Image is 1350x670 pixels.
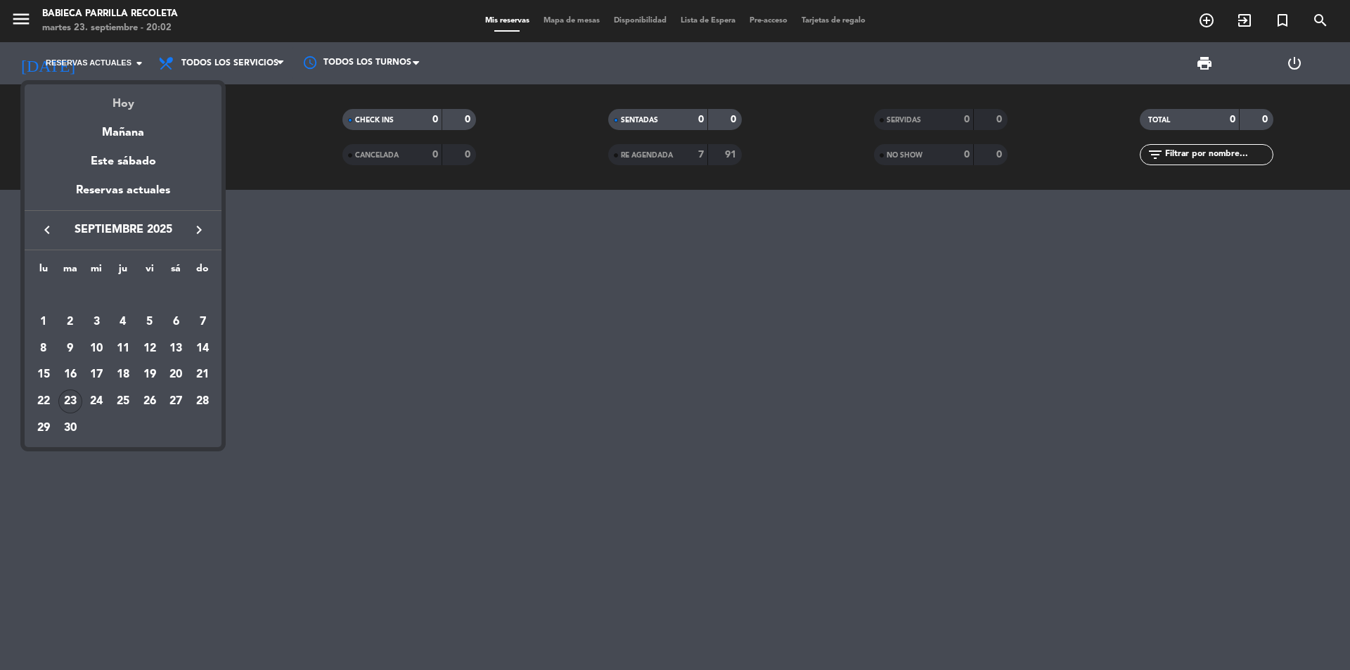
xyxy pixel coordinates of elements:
[30,309,57,335] td: 1 de septiembre de 2025
[32,337,56,361] div: 8
[191,337,214,361] div: 14
[163,361,190,388] td: 20 de septiembre de 2025
[30,415,57,442] td: 29 de septiembre de 2025
[138,337,162,361] div: 12
[83,309,110,335] td: 3 de septiembre de 2025
[83,388,110,415] td: 24 de septiembre de 2025
[30,361,57,388] td: 15 de septiembre de 2025
[189,309,216,335] td: 7 de septiembre de 2025
[57,415,84,442] td: 30 de septiembre de 2025
[30,335,57,362] td: 8 de septiembre de 2025
[191,221,207,238] i: keyboard_arrow_right
[57,335,84,362] td: 9 de septiembre de 2025
[34,221,60,239] button: keyboard_arrow_left
[111,310,135,334] div: 4
[25,142,221,181] div: Este sábado
[84,310,108,334] div: 3
[136,309,163,335] td: 5 de septiembre de 2025
[138,389,162,413] div: 26
[164,363,188,387] div: 20
[189,261,216,283] th: domingo
[164,389,188,413] div: 27
[25,181,221,210] div: Reservas actuales
[163,388,190,415] td: 27 de septiembre de 2025
[189,335,216,362] td: 14 de septiembre de 2025
[58,310,82,334] div: 2
[57,388,84,415] td: 23 de septiembre de 2025
[111,337,135,361] div: 11
[32,363,56,387] div: 15
[25,113,221,142] div: Mañana
[84,389,108,413] div: 24
[163,335,190,362] td: 13 de septiembre de 2025
[58,389,82,413] div: 23
[189,361,216,388] td: 21 de septiembre de 2025
[30,261,57,283] th: lunes
[58,363,82,387] div: 16
[110,261,136,283] th: jueves
[111,363,135,387] div: 18
[58,337,82,361] div: 9
[57,261,84,283] th: martes
[32,389,56,413] div: 22
[136,335,163,362] td: 12 de septiembre de 2025
[58,416,82,440] div: 30
[111,389,135,413] div: 25
[110,361,136,388] td: 18 de septiembre de 2025
[83,261,110,283] th: miércoles
[32,310,56,334] div: 1
[110,388,136,415] td: 25 de septiembre de 2025
[39,221,56,238] i: keyboard_arrow_left
[191,363,214,387] div: 21
[191,389,214,413] div: 28
[138,310,162,334] div: 5
[57,361,84,388] td: 16 de septiembre de 2025
[32,416,56,440] div: 29
[164,337,188,361] div: 13
[163,261,190,283] th: sábado
[136,261,163,283] th: viernes
[164,310,188,334] div: 6
[57,309,84,335] td: 2 de septiembre de 2025
[60,221,186,239] span: septiembre 2025
[83,335,110,362] td: 10 de septiembre de 2025
[136,361,163,388] td: 19 de septiembre de 2025
[189,388,216,415] td: 28 de septiembre de 2025
[136,388,163,415] td: 26 de septiembre de 2025
[138,363,162,387] div: 19
[110,335,136,362] td: 11 de septiembre de 2025
[84,363,108,387] div: 17
[186,221,212,239] button: keyboard_arrow_right
[110,309,136,335] td: 4 de septiembre de 2025
[30,282,216,309] td: SEP.
[84,337,108,361] div: 10
[30,388,57,415] td: 22 de septiembre de 2025
[83,361,110,388] td: 17 de septiembre de 2025
[25,84,221,113] div: Hoy
[163,309,190,335] td: 6 de septiembre de 2025
[191,310,214,334] div: 7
